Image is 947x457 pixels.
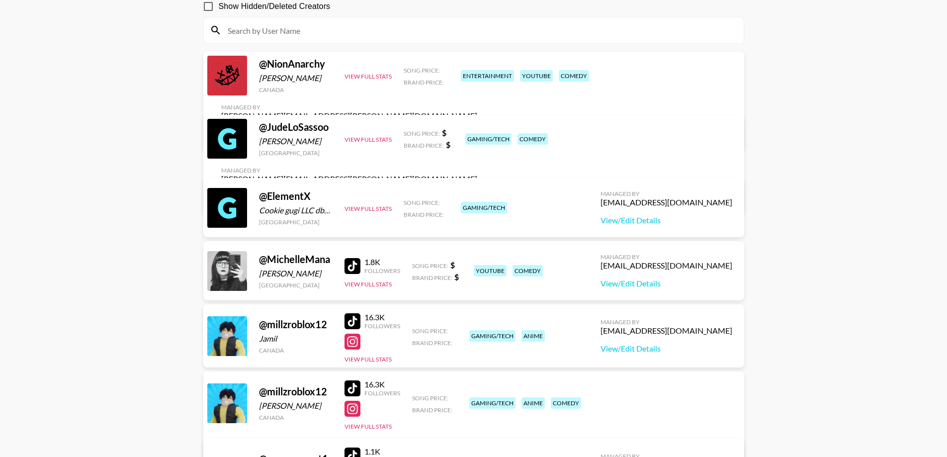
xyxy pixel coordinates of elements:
div: [EMAIL_ADDRESS][DOMAIN_NAME] [601,261,732,271]
div: [PERSON_NAME][EMAIL_ADDRESS][PERSON_NAME][DOMAIN_NAME] [221,174,477,184]
button: View Full Stats [344,136,392,143]
a: View/Edit Details [601,344,732,354]
a: View/Edit Details [601,215,732,225]
div: [GEOGRAPHIC_DATA] [259,218,333,226]
span: Song Price: [404,67,440,74]
div: Canada [259,86,333,93]
strong: $ [446,140,450,149]
div: gaming/tech [469,397,516,409]
input: Search by User Name [222,22,738,38]
button: View Full Stats [344,73,392,80]
strong: $ [442,128,446,137]
div: [EMAIL_ADDRESS][DOMAIN_NAME] [601,197,732,207]
div: comedy [559,70,589,82]
button: View Full Stats [344,280,392,288]
div: [PERSON_NAME] [259,269,333,278]
div: [PERSON_NAME] [259,401,333,411]
div: Cookie gugi LLC dba Element X [259,205,333,215]
div: gaming/tech [469,330,516,342]
a: View/Edit Details [601,278,732,288]
span: Song Price: [412,262,448,270]
button: View Full Stats [344,356,392,363]
button: View Full Stats [344,423,392,430]
div: @ MichelleMana [259,253,333,266]
span: Show Hidden/Deleted Creators [219,0,331,12]
span: Brand Price: [404,79,444,86]
strong: $ [450,260,455,270]
div: gaming/tech [465,133,512,145]
div: Managed By [221,103,477,111]
div: @ millzroblox12 [259,318,333,331]
span: Brand Price: [412,339,452,347]
div: youtube [474,265,507,276]
span: Song Price: [412,394,448,402]
div: Followers [364,322,400,330]
div: entertainment [461,70,514,82]
div: comedy [513,265,543,276]
span: Song Price: [412,327,448,335]
div: Followers [364,267,400,274]
div: comedy [517,133,548,145]
div: gaming/tech [461,202,507,213]
span: Brand Price: [404,211,444,218]
span: Song Price: [404,130,440,137]
div: comedy [551,397,581,409]
div: @ ElementX [259,190,333,202]
span: Brand Price: [404,142,444,149]
div: 16.3K [364,312,400,322]
div: Managed By [221,167,477,174]
div: [GEOGRAPHIC_DATA] [259,149,333,157]
div: Followers [364,389,400,397]
div: [PERSON_NAME] [259,73,333,83]
div: Managed By [601,318,732,326]
div: @ millzroblox12 [259,385,333,398]
div: [PERSON_NAME][EMAIL_ADDRESS][PERSON_NAME][DOMAIN_NAME] [221,111,477,121]
div: youtube [520,70,553,82]
span: Brand Price: [412,274,452,281]
div: @ JudeLoSassoo [259,121,333,133]
span: Brand Price: [412,406,452,414]
div: 16.3K [364,379,400,389]
div: @ NionAnarchy [259,58,333,70]
div: Jamil [259,334,333,344]
div: [PERSON_NAME] [259,136,333,146]
div: Managed By [601,190,732,197]
strong: $ [454,272,459,281]
div: anime [521,330,545,342]
span: Song Price: [404,199,440,206]
div: 1.1K [364,447,400,457]
div: [GEOGRAPHIC_DATA] [259,281,333,289]
button: View Full Stats [344,205,392,212]
div: [EMAIL_ADDRESS][DOMAIN_NAME] [601,326,732,336]
div: Canada [259,414,333,421]
div: anime [521,397,545,409]
div: Managed By [601,253,732,261]
div: Canada [259,347,333,354]
div: 1.8K [364,257,400,267]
